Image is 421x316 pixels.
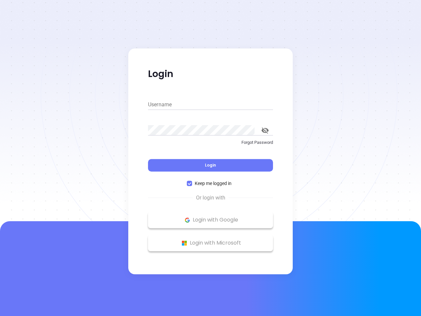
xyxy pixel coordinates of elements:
p: Login [148,68,273,80]
span: Or login with [193,194,229,202]
p: Login with Microsoft [151,238,270,248]
a: Forgot Password [148,139,273,151]
button: Microsoft Logo Login with Microsoft [148,235,273,251]
img: Microsoft Logo [180,239,188,247]
span: Keep me logged in [192,180,234,187]
p: Forgot Password [148,139,273,146]
button: Google Logo Login with Google [148,212,273,228]
p: Login with Google [151,215,270,225]
img: Google Logo [183,216,191,224]
button: Login [148,159,273,171]
span: Login [205,162,216,168]
button: toggle password visibility [257,122,273,138]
